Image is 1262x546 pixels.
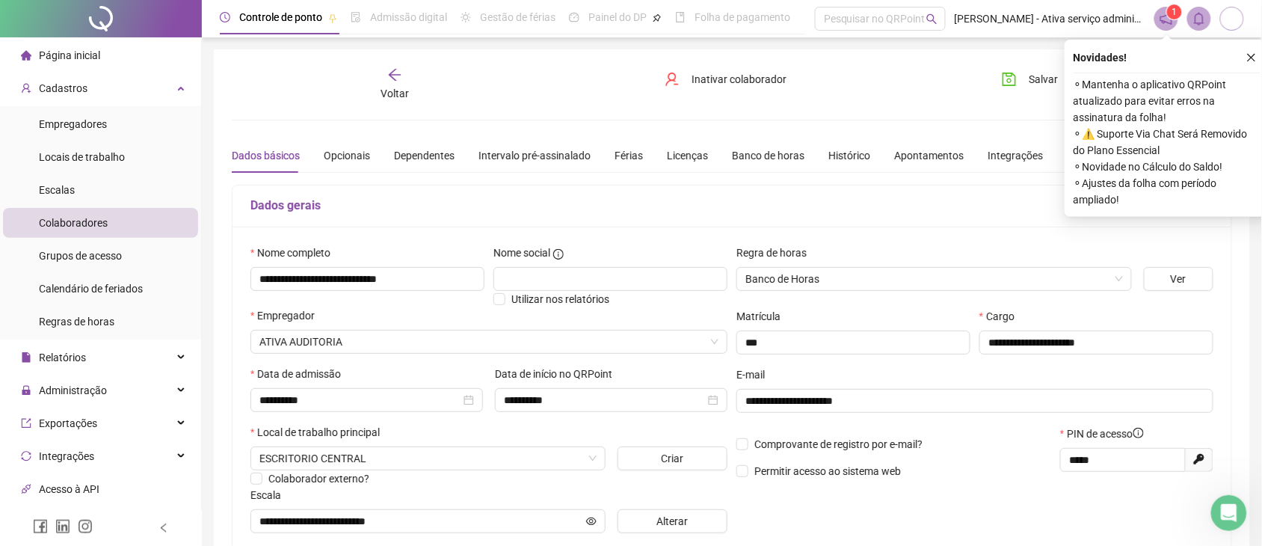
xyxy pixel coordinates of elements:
span: Relatórios [39,352,86,364]
span: 1 [1172,7,1178,17]
span: Administração [39,384,107,396]
span: Acesso à API [39,483,99,495]
span: Gestão de férias [480,11,555,23]
label: Data de admissão [250,366,351,382]
span: Locais de trabalho [39,151,125,163]
span: file [21,352,31,363]
span: Grupos de acesso [39,250,122,262]
span: Folha de pagamento [695,11,790,23]
h5: Dados gerais [250,197,1213,215]
span: Ver [1171,271,1186,287]
span: ⚬ Ajustes da folha com período ampliado! [1074,175,1261,208]
span: Criar [661,450,683,467]
button: Salvar [991,67,1069,91]
span: home [21,50,31,61]
div: Dados básicos [232,147,300,164]
span: Novidades ! [1074,49,1127,66]
span: pushpin [328,13,337,22]
span: Nome social [493,245,550,261]
div: Dependentes [394,147,455,164]
span: save [1002,72,1017,87]
span: clock-circle [220,12,230,22]
label: Nome completo [250,245,340,261]
span: ATIVA AUDITORIA E FATURAMENTO MÉDICO LTDA [259,331,718,353]
span: Painel do DP [588,11,647,23]
span: Permitir acesso ao sistema web [754,465,901,477]
span: sync [21,451,31,461]
span: Voltar [381,88,409,99]
span: search [926,13,938,25]
span: facebook [33,519,48,534]
div: Banco de horas [732,147,804,164]
label: Cargo [979,308,1024,325]
div: Opcionais [324,147,370,164]
span: Empregadores [39,118,107,130]
span: Escalas [39,184,75,196]
span: close [1246,52,1257,63]
span: Página inicial [39,49,100,61]
div: Integrações [988,147,1043,164]
span: arrow-left [387,67,402,82]
span: sun [461,12,471,22]
span: Controle de ponto [239,11,322,23]
span: Inativar colaborador [692,71,787,88]
label: Regra de horas [736,245,816,261]
label: Matrícula [736,308,790,325]
span: linkedin [55,519,70,534]
label: Local de trabalho principal [250,424,390,441]
button: Ver [1144,267,1213,291]
span: info-circle [553,249,564,260]
iframe: Intercom live chat [1211,495,1247,531]
button: Alterar [618,509,728,533]
span: bell [1192,12,1206,25]
span: ⚬ Mantenha o aplicativo QRPoint atualizado para evitar erros na assinatura da folha! [1074,76,1261,126]
span: left [158,523,169,533]
span: notification [1160,12,1173,25]
span: Regras de horas [39,316,114,328]
span: ⚬ Novidade no Cálculo do Saldo! [1074,159,1261,175]
div: Apontamentos [894,147,964,164]
span: dashboard [569,12,579,22]
label: Empregador [250,307,324,324]
span: ⚬ ⚠️ Suporte Via Chat Será Removido do Plano Essencial [1074,126,1261,159]
span: export [21,418,31,429]
div: Férias [615,147,643,164]
span: info-circle [1133,428,1144,438]
span: file-done [351,12,361,22]
span: Alterar [656,513,688,530]
span: [PERSON_NAME] - Ativa serviço administrativo ltda [955,10,1145,27]
span: instagram [78,519,93,534]
span: Exportações [39,417,97,429]
span: Banco de Horas [745,268,1123,290]
span: Colaboradores [39,217,108,229]
img: 33265 [1221,7,1243,30]
span: Cadastros [39,82,87,94]
span: PIN de acesso [1068,426,1144,442]
span: eye [586,516,597,527]
span: ESCRITORIO CENTRAL [259,447,597,470]
span: Comprovante de registro por e-mail? [754,438,923,450]
div: Histórico [828,147,870,164]
span: Admissão digital [370,11,447,23]
span: book [675,12,686,22]
span: user-delete [665,72,680,87]
button: Criar [618,447,728,470]
label: E-mail [736,366,775,383]
label: Data de início no QRPoint [495,366,622,382]
div: Licenças [667,147,708,164]
sup: 1 [1167,4,1182,19]
span: pushpin [653,13,662,22]
button: Inativar colaborador [653,67,798,91]
span: Calendário de feriados [39,283,143,295]
span: user-add [21,83,31,93]
span: api [21,484,31,494]
label: Escala [250,487,291,503]
span: lock [21,385,31,396]
div: Intervalo pré-assinalado [478,147,591,164]
span: Salvar [1029,71,1058,88]
span: Utilizar nos relatórios [511,293,609,305]
span: Integrações [39,450,94,462]
span: Colaborador externo? [268,473,369,485]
